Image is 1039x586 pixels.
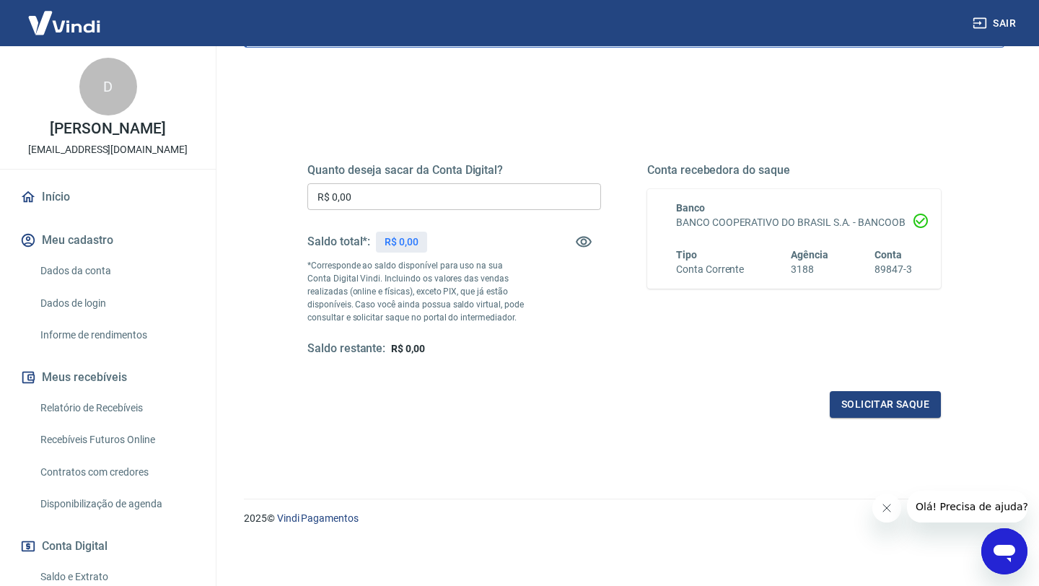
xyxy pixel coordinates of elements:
[307,259,527,324] p: *Corresponde ao saldo disponível para uso na sua Conta Digital Vindi. Incluindo os valores das ve...
[35,425,198,455] a: Recebíveis Futuros Online
[17,181,198,213] a: Início
[791,249,828,261] span: Agência
[307,341,385,357] h5: Saldo restante:
[35,320,198,350] a: Informe de rendimentos
[17,530,198,562] button: Conta Digital
[676,249,697,261] span: Tipo
[35,256,198,286] a: Dados da conta
[874,262,912,277] h6: 89847-3
[9,10,121,22] span: Olá! Precisa de ajuda?
[277,512,359,524] a: Vindi Pagamentos
[79,58,137,115] div: D
[391,343,425,354] span: R$ 0,00
[244,511,1004,526] p: 2025 ©
[676,215,912,230] h6: BANCO COOPERATIVO DO BRASIL S.A. - BANCOOB
[830,391,941,418] button: Solicitar saque
[791,262,828,277] h6: 3188
[907,491,1027,522] iframe: Mensagem da empresa
[17,224,198,256] button: Meu cadastro
[385,235,418,250] p: R$ 0,00
[35,289,198,318] a: Dados de login
[17,1,111,45] img: Vindi
[872,494,901,522] iframe: Fechar mensagem
[676,262,744,277] h6: Conta Corrente
[874,249,902,261] span: Conta
[676,202,705,214] span: Banco
[307,163,601,178] h5: Quanto deseja sacar da Conta Digital?
[35,489,198,519] a: Disponibilização de agenda
[17,362,198,393] button: Meus recebíveis
[970,10,1022,37] button: Sair
[35,458,198,487] a: Contratos com credores
[35,393,198,423] a: Relatório de Recebíveis
[50,121,165,136] p: [PERSON_NAME]
[647,163,941,178] h5: Conta recebedora do saque
[28,142,188,157] p: [EMAIL_ADDRESS][DOMAIN_NAME]
[981,528,1027,574] iframe: Botão para abrir a janela de mensagens
[307,235,370,249] h5: Saldo total*:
